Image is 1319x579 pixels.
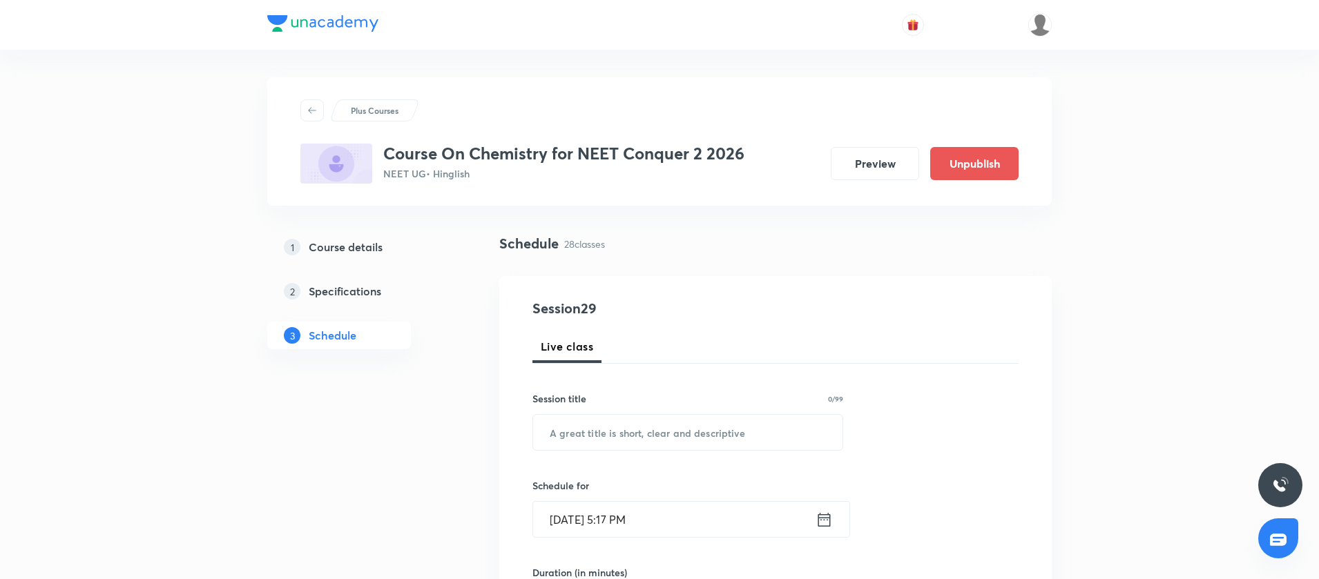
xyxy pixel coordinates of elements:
[1028,13,1052,37] img: Huzaiff
[907,19,919,31] img: avatar
[383,166,744,181] p: NEET UG • Hinglish
[533,415,843,450] input: A great title is short, clear and descriptive
[532,478,843,493] h6: Schedule for
[831,147,919,180] button: Preview
[541,338,593,355] span: Live class
[309,283,381,300] h5: Specifications
[902,14,924,36] button: avatar
[267,15,378,35] a: Company Logo
[564,237,605,251] p: 28 classes
[267,277,455,305] a: 2Specifications
[532,391,586,406] h6: Session title
[499,233,559,254] h4: Schedule
[383,144,744,164] h3: Course On Chemistry for NEET Conquer 2 2026
[1272,477,1289,493] img: ttu
[267,15,378,32] img: Company Logo
[828,395,843,402] p: 0/99
[284,239,300,255] p: 1
[351,104,398,117] p: Plus Courses
[267,233,455,261] a: 1Course details
[284,283,300,300] p: 2
[532,298,784,319] h4: Session 29
[309,327,356,344] h5: Schedule
[309,239,383,255] h5: Course details
[930,147,1019,180] button: Unpublish
[284,327,300,344] p: 3
[300,144,372,184] img: 5EFBC581-3C91-4FEE-912D-F28397ECED20_plus.png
